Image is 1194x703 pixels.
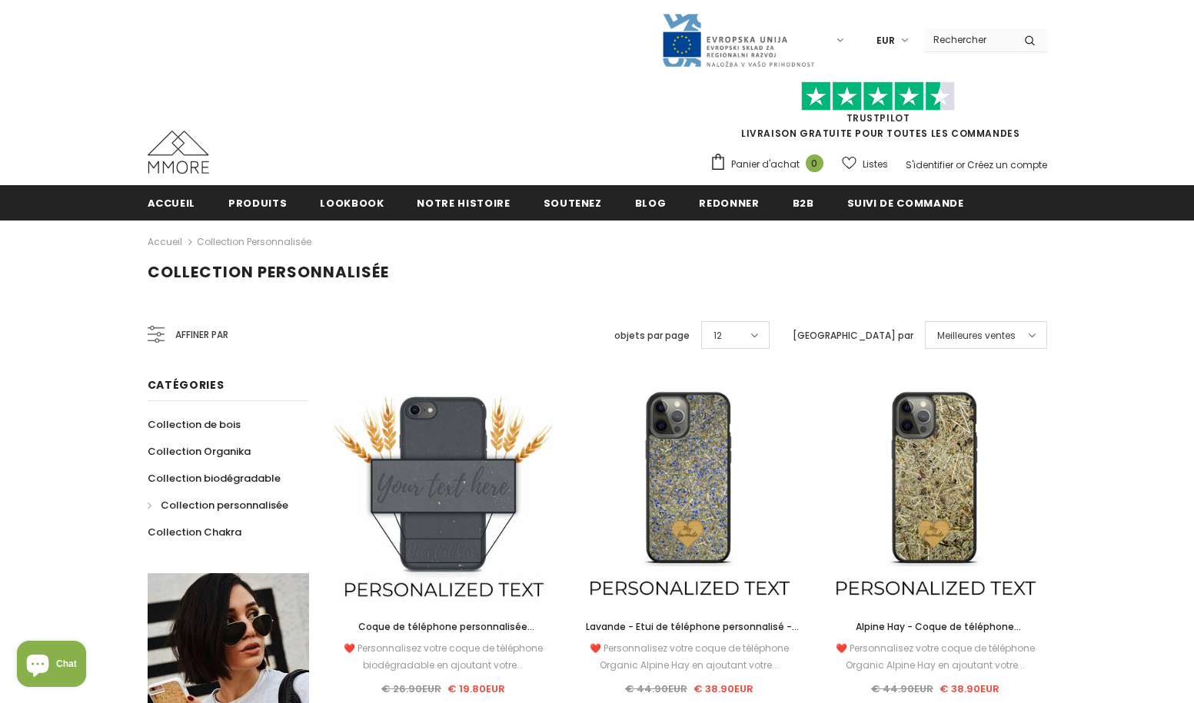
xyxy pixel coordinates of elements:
[699,196,759,211] span: Redonner
[710,88,1047,140] span: LIVRAISON GRATUITE POUR TOUTES LES COMMANDES
[956,158,965,171] span: or
[710,153,831,176] a: Panier d'achat 0
[381,681,441,696] span: € 26.90EUR
[614,328,690,343] label: objets par page
[148,465,281,492] a: Collection biodégradable
[661,33,815,46] a: Javni Razpis
[417,196,510,211] span: Notre histoire
[358,620,534,650] span: Coque de téléphone personnalisée biodégradable - Noire
[699,185,759,220] a: Redonner
[793,196,814,211] span: B2B
[906,158,953,171] a: S'identifier
[967,158,1047,171] a: Créez un compte
[845,620,1025,650] span: Alpine Hay - Coque de téléphone personnalisée - Cadeau personnalisé
[148,417,241,432] span: Collection de bois
[876,33,895,48] span: EUR
[228,196,287,211] span: Produits
[693,681,753,696] span: € 38.90EUR
[332,618,555,635] a: Coque de téléphone personnalisée biodégradable - Noire
[793,328,913,343] label: [GEOGRAPHIC_DATA] par
[228,185,287,220] a: Produits
[544,185,602,220] a: soutenez
[823,640,1046,674] div: ❤️ Personnalisez votre coque de téléphone Organic Alpine Hay en ajoutant votre...
[447,681,505,696] span: € 19.80EUR
[148,233,182,251] a: Accueil
[148,377,224,393] span: Catégories
[148,185,196,220] a: Accueil
[197,235,311,248] a: Collection personnalisée
[148,131,209,174] img: Cas MMORE
[148,444,251,459] span: Collection Organika
[924,28,1013,51] input: Search Site
[635,196,667,211] span: Blog
[148,492,288,519] a: Collection personnalisée
[586,620,799,650] span: Lavande - Etui de téléphone personnalisé - Cadeau personnalisé
[577,618,800,635] a: Lavande - Etui de téléphone personnalisé - Cadeau personnalisé
[731,157,800,172] span: Panier d'achat
[847,196,964,211] span: Suivi de commande
[148,438,251,465] a: Collection Organika
[12,641,91,691] inbox-online-store-chat: Shopify online store chat
[148,525,241,539] span: Collection Chakra
[148,411,241,438] a: Collection de bois
[148,261,389,283] span: Collection personnalisée
[320,185,384,220] a: Lookbook
[417,185,510,220] a: Notre histoire
[332,640,555,674] div: ❤️ Personnalisez votre coque de téléphone biodégradable en ajoutant votre...
[801,81,955,111] img: Faites confiance aux étoiles pilotes
[661,12,815,68] img: Javni Razpis
[175,327,228,343] span: Affiner par
[161,498,288,512] span: Collection personnalisée
[148,519,241,545] a: Collection Chakra
[871,681,933,696] span: € 44.90EUR
[823,618,1046,635] a: Alpine Hay - Coque de téléphone personnalisée - Cadeau personnalisé
[937,328,1016,343] span: Meilleures ventes
[842,151,888,177] a: Listes
[847,185,964,220] a: Suivi de commande
[713,328,722,343] span: 12
[863,157,888,172] span: Listes
[940,681,999,696] span: € 38.90EUR
[148,196,196,211] span: Accueil
[846,111,910,124] a: TrustPilot
[635,185,667,220] a: Blog
[625,681,687,696] span: € 44.90EUR
[793,185,814,220] a: B2B
[148,471,281,486] span: Collection biodégradable
[544,196,602,211] span: soutenez
[806,154,823,172] span: 0
[577,640,800,674] div: ❤️ Personnalisez votre coque de téléphone Organic Alpine Hay en ajoutant votre...
[320,196,384,211] span: Lookbook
